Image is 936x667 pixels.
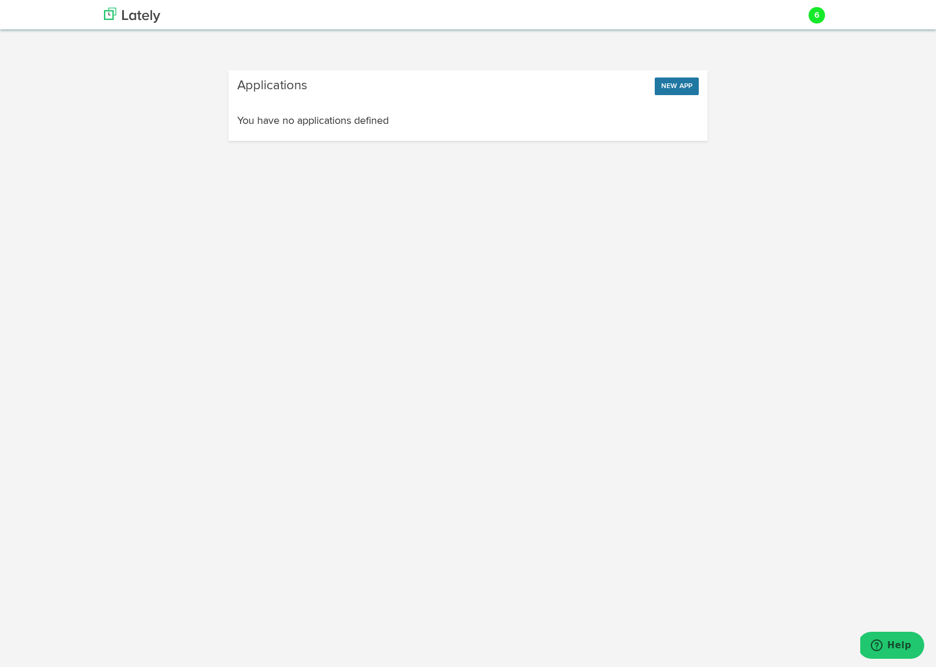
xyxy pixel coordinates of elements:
[809,7,825,23] button: 6
[655,78,699,95] button: New App
[237,76,699,95] h3: Applications
[104,8,160,23] img: logo_lately_bg_light.svg
[860,632,924,661] iframe: Opens a widget where you can find more information
[237,116,699,126] h4: You have no applications defined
